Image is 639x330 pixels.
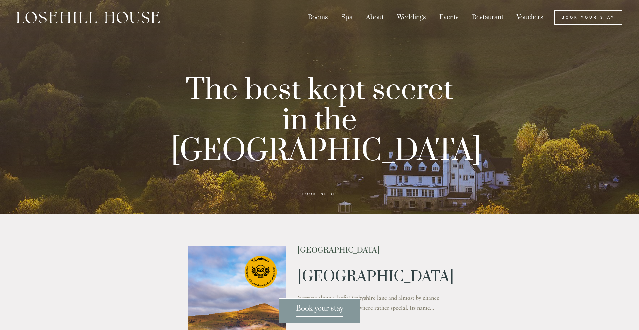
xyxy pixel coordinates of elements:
[298,246,451,255] h2: [GEOGRAPHIC_DATA]
[296,304,343,317] span: Book your stay
[466,10,509,25] div: Restaurant
[302,192,336,197] a: look inside
[391,10,432,25] div: Weddings
[302,10,334,25] div: Rooms
[360,10,390,25] div: About
[433,10,465,25] div: Events
[17,12,160,23] img: Losehill House
[171,72,481,170] strong: The best kept secret in the [GEOGRAPHIC_DATA]
[279,298,360,323] a: Book your stay
[335,10,359,25] div: Spa
[511,10,549,25] a: Vouchers
[298,293,451,323] p: Venture along a leafy Derbyshire lane and almost by chance you'll happen across somewhere rather ...
[554,10,622,25] a: Book Your Stay
[298,269,451,285] h1: [GEOGRAPHIC_DATA]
